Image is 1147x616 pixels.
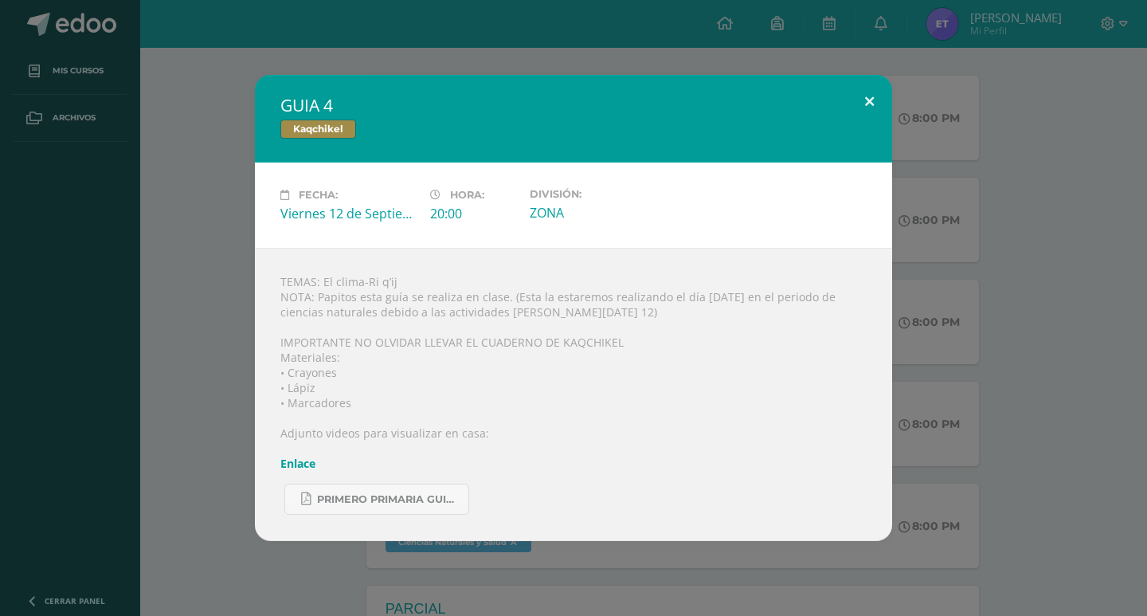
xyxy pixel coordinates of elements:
[430,205,517,222] div: 20:00
[280,120,356,139] span: Kaqchikel
[280,205,417,222] div: Viernes 12 de Septiembre
[299,189,338,201] span: Fecha:
[530,188,667,200] label: División:
[280,456,315,471] a: Enlace
[255,248,892,541] div: TEMAS: El clima-Ri q’ij NOTA: Papitos esta guía se realiza en clase. (Esta la estaremos realizand...
[450,189,484,201] span: Hora:
[317,493,460,506] span: PRIMERO PRIMARIA GUIA KAQCHIKEL.pdf
[284,484,469,515] a: PRIMERO PRIMARIA GUIA KAQCHIKEL.pdf
[847,75,892,129] button: Close (Esc)
[530,204,667,222] div: ZONA
[280,94,867,116] h2: GUIA 4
